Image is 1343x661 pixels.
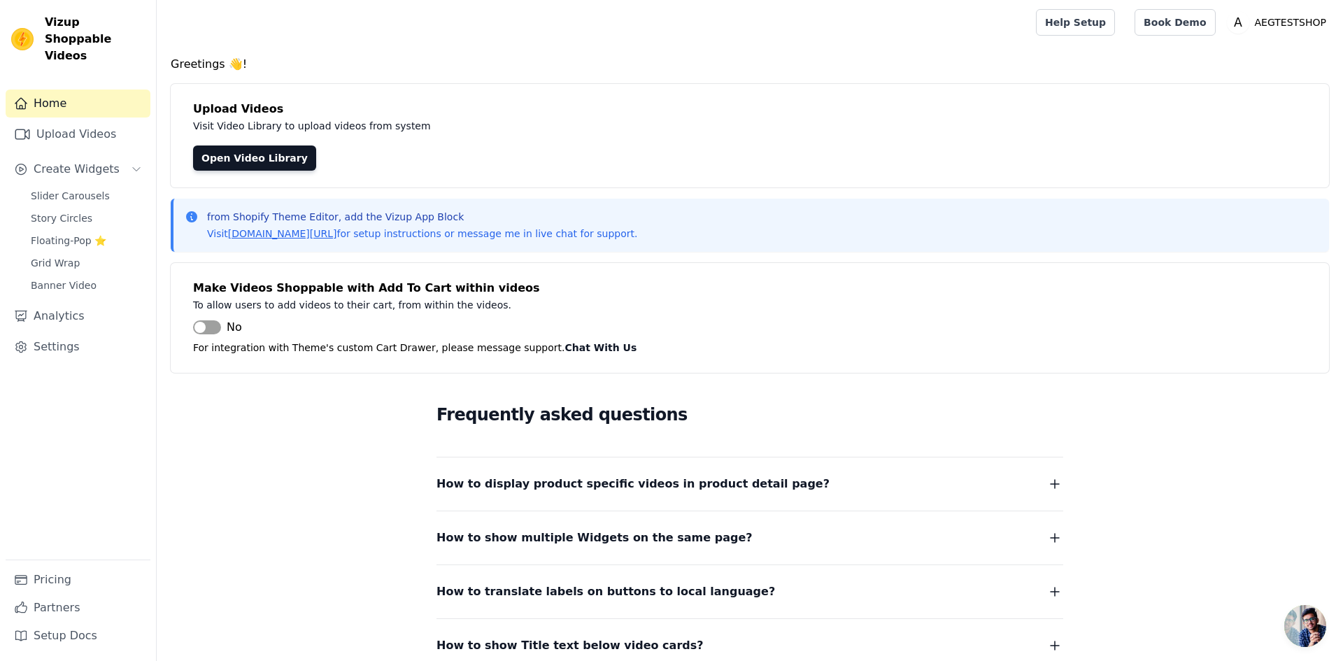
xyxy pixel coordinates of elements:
[6,566,150,594] a: Pricing
[1036,9,1115,36] a: Help Setup
[31,278,97,292] span: Banner Video
[6,155,150,183] button: Create Widgets
[207,210,637,224] p: from Shopify Theme Editor, add the Vizup App Block
[193,145,316,171] a: Open Video Library
[565,339,637,356] button: Chat With Us
[1234,15,1242,29] text: A
[436,636,704,655] span: How to show Title text below video cards?
[6,622,150,650] a: Setup Docs
[45,14,145,64] span: Vizup Shoppable Videos
[436,528,1063,548] button: How to show multiple Widgets on the same page?
[1227,10,1332,35] button: A AEGTESTSHOP
[436,474,830,494] span: How to display product specific videos in product detail page?
[6,90,150,118] a: Home
[1135,9,1215,36] a: Book Demo
[193,101,1307,118] h4: Upload Videos
[228,228,337,239] a: [DOMAIN_NAME][URL]
[22,276,150,295] a: Banner Video
[6,302,150,330] a: Analytics
[22,231,150,250] a: Floating-Pop ⭐
[193,297,820,313] p: To allow users to add videos to their cart, from within the videos.
[436,474,1063,494] button: How to display product specific videos in product detail page?
[6,120,150,148] a: Upload Videos
[31,189,110,203] span: Slider Carousels
[31,211,92,225] span: Story Circles
[436,582,1063,602] button: How to translate labels on buttons to local language?
[193,339,1307,356] p: For integration with Theme's custom Cart Drawer, please message support.
[1249,10,1332,35] p: AEGTESTSHOP
[22,208,150,228] a: Story Circles
[193,118,820,134] p: Visit Video Library to upload videos from system
[193,319,242,336] button: No
[436,528,753,548] span: How to show multiple Widgets on the same page?
[11,28,34,50] img: Vizup
[1284,605,1326,647] a: 开放式聊天
[171,56,1329,73] h4: Greetings 👋!
[6,594,150,622] a: Partners
[6,333,150,361] a: Settings
[193,280,1307,297] h4: Make Videos Shoppable with Add To Cart within videos
[436,582,775,602] span: How to translate labels on buttons to local language?
[22,253,150,273] a: Grid Wrap
[227,319,242,336] span: No
[207,227,637,241] p: Visit for setup instructions or message me in live chat for support.
[31,234,106,248] span: Floating-Pop ⭐
[436,636,1063,655] button: How to show Title text below video cards?
[31,256,80,270] span: Grid Wrap
[34,161,120,178] span: Create Widgets
[436,401,1063,429] h2: Frequently asked questions
[22,186,150,206] a: Slider Carousels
